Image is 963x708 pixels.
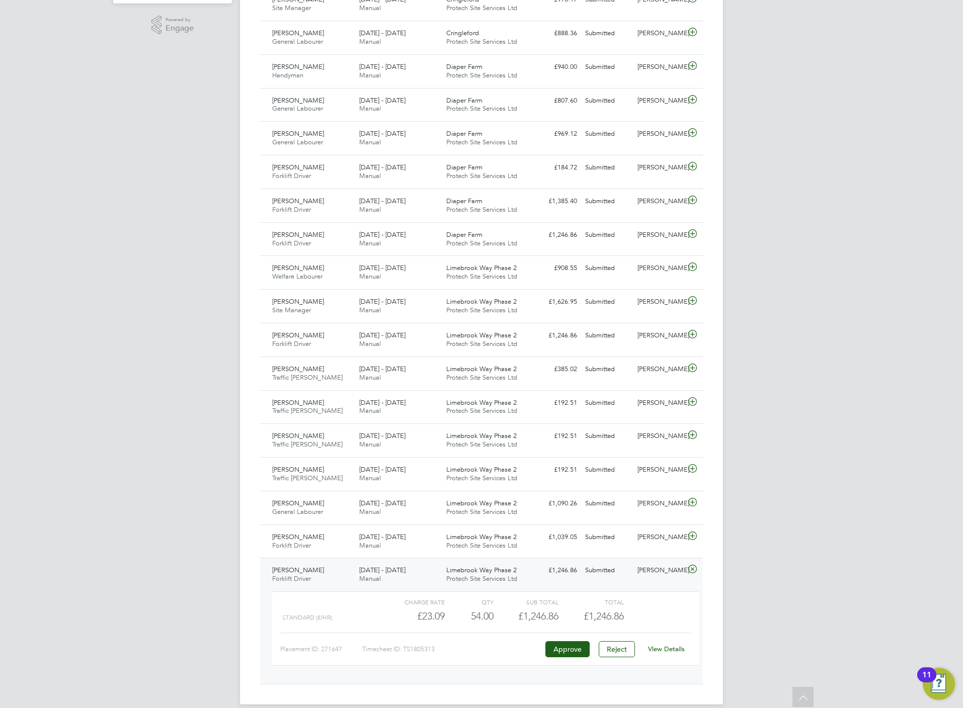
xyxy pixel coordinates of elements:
span: Limebrook Way Phase 2 [446,499,517,507]
a: Powered byEngage [151,16,194,35]
span: General Labourer [272,104,323,113]
span: Protech Site Services Ltd [446,373,517,382]
span: [PERSON_NAME] [272,533,324,541]
span: [DATE] - [DATE] [359,29,406,37]
span: Manual [359,71,381,79]
span: Traffic [PERSON_NAME] [272,474,343,482]
div: [PERSON_NAME] [633,529,686,546]
div: £1,385.40 [529,193,581,210]
div: [PERSON_NAME] [633,361,686,378]
span: [PERSON_NAME] [272,398,324,407]
div: [PERSON_NAME] [633,25,686,42]
span: Handyman [272,71,303,79]
div: £807.60 [529,93,581,109]
span: [DATE] - [DATE] [359,465,406,474]
span: Forklift Driver [272,541,311,550]
span: [DATE] - [DATE] [359,297,406,306]
span: Manual [359,37,381,46]
span: [DATE] - [DATE] [359,431,406,440]
span: Manual [359,574,381,583]
span: [PERSON_NAME] [272,566,324,574]
span: Diaper Farm [446,163,483,171]
div: Submitted [581,462,633,478]
span: [DATE] - [DATE] [359,163,406,171]
div: £940.00 [529,59,581,75]
span: Limebrook Way Phase 2 [446,365,517,373]
span: [DATE] - [DATE] [359,263,406,272]
span: Powered by [166,16,194,24]
span: Limebrook Way Phase 2 [446,263,517,272]
div: [PERSON_NAME] [633,59,686,75]
span: [PERSON_NAME] [272,96,324,105]
span: Manual [359,239,381,247]
span: Diaper Farm [446,129,483,138]
span: Protech Site Services Ltd [446,272,517,281]
div: Sub Total [494,596,558,608]
span: [DATE] - [DATE] [359,230,406,239]
span: Forklift Driver [272,171,311,180]
span: Protech Site Services Ltd [446,104,517,113]
div: £1,090.26 [529,495,581,512]
span: Traffic [PERSON_NAME] [272,440,343,449]
span: Limebrook Way Phase 2 [446,465,517,474]
span: Manual [359,171,381,180]
span: Traffic [PERSON_NAME] [272,373,343,382]
span: Forklift Driver [272,574,311,583]
span: Protech Site Services Ltd [446,541,517,550]
span: Diaper Farm [446,197,483,205]
span: Limebrook Way Phase 2 [446,398,517,407]
span: Limebrook Way Phase 2 [446,566,517,574]
div: Submitted [581,227,633,243]
span: [DATE] - [DATE] [359,331,406,339]
span: [PERSON_NAME] [272,62,324,71]
div: [PERSON_NAME] [633,260,686,277]
span: [PERSON_NAME] [272,499,324,507]
div: £192.51 [529,428,581,445]
div: QTY [445,596,494,608]
span: General Labourer [272,138,323,146]
div: [PERSON_NAME] [633,159,686,176]
div: £1,246.86 [529,327,581,344]
div: [PERSON_NAME] [633,462,686,478]
span: [DATE] - [DATE] [359,62,406,71]
div: Submitted [581,126,633,142]
span: [DATE] - [DATE] [359,129,406,138]
span: Manual [359,507,381,516]
div: Submitted [581,361,633,378]
span: Limebrook Way Phase 2 [446,533,517,541]
span: £1,246.86 [584,610,624,622]
span: Manual [359,4,381,12]
div: Placement ID: 271647 [280,641,362,657]
div: Timesheet ID: TS1805313 [362,641,543,657]
span: Engage [166,24,194,33]
div: Submitted [581,529,633,546]
a: View Details [648,645,685,653]
span: [PERSON_NAME] [272,29,324,37]
div: [PERSON_NAME] [633,126,686,142]
span: [PERSON_NAME] [272,297,324,306]
div: £23.09 [380,608,445,625]
span: Protech Site Services Ltd [446,138,517,146]
div: Submitted [581,562,633,579]
span: Diaper Farm [446,62,483,71]
div: Submitted [581,159,633,176]
div: £969.12 [529,126,581,142]
div: £192.51 [529,395,581,411]
span: Protech Site Services Ltd [446,205,517,214]
span: Protech Site Services Ltd [446,239,517,247]
div: £385.02 [529,361,581,378]
span: Manual [359,406,381,415]
div: [PERSON_NAME] [633,294,686,310]
span: Forklift Driver [272,339,311,348]
div: £908.55 [529,260,581,277]
div: Submitted [581,327,633,344]
div: [PERSON_NAME] [633,327,686,344]
div: [PERSON_NAME] [633,395,686,411]
span: Protech Site Services Ltd [446,306,517,314]
div: £888.36 [529,25,581,42]
span: [DATE] - [DATE] [359,533,406,541]
span: Limebrook Way Phase 2 [446,331,517,339]
div: Submitted [581,294,633,310]
span: Protech Site Services Ltd [446,474,517,482]
span: Manual [359,306,381,314]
